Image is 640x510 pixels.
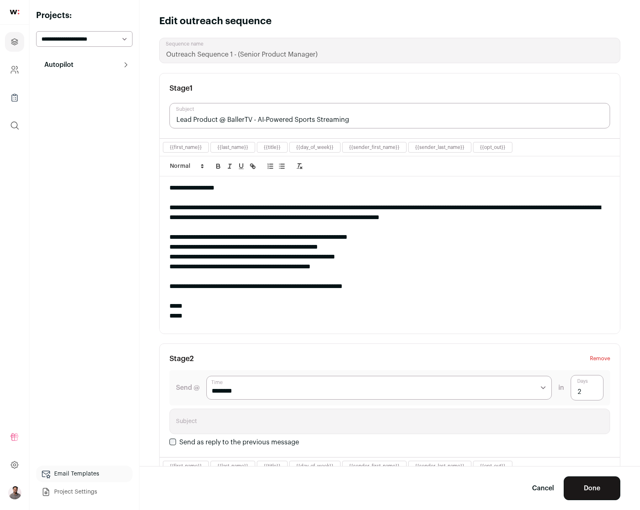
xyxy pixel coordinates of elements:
button: {{title}} [264,463,281,469]
input: Subject [169,409,610,434]
button: {{opt_out}} [480,144,505,151]
span: 1 [190,85,193,92]
button: {{title}} [264,144,281,151]
input: Sequence name [159,38,620,63]
h2: Projects: [36,10,133,21]
button: {{last_name}} [217,463,248,469]
a: Projects [5,32,24,52]
button: {{last_name}} [217,144,248,151]
a: Cancel [532,483,554,493]
button: {{sender_first_name}} [349,144,400,151]
img: 486088-medium_jpg [8,486,21,499]
button: {{sender_last_name}} [415,463,464,469]
button: Remove [590,354,610,364]
button: {{sender_last_name}} [415,144,464,151]
p: Autopilot [39,60,73,70]
label: Send as reply to the previous message [179,439,299,446]
button: {{first_name}} [170,144,202,151]
input: Days [571,375,603,400]
button: Open dropdown [8,486,21,499]
a: Email Templates [36,466,133,482]
label: Send @ [176,383,200,393]
button: {{opt_out}} [480,463,505,469]
h3: Stage [169,354,194,364]
button: Done [564,476,620,500]
img: wellfound-shorthand-0d5821cbd27db2630d0214b213865d53afaa358527fdda9d0ea32b1df1b89c2c.svg [10,10,19,14]
h1: Edit outreach sequence [159,15,272,28]
button: {{first_name}} [170,463,202,469]
a: Company and ATS Settings [5,60,24,80]
span: in [558,383,564,393]
button: Autopilot [36,57,133,73]
h3: Stage [169,83,193,93]
input: Subject [169,103,610,128]
span: 2 [190,355,194,362]
button: {{sender_first_name}} [349,463,400,469]
button: {{day_of_week}} [296,463,334,469]
a: Company Lists [5,88,24,107]
button: {{day_of_week}} [296,144,334,151]
a: Project Settings [36,484,133,500]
